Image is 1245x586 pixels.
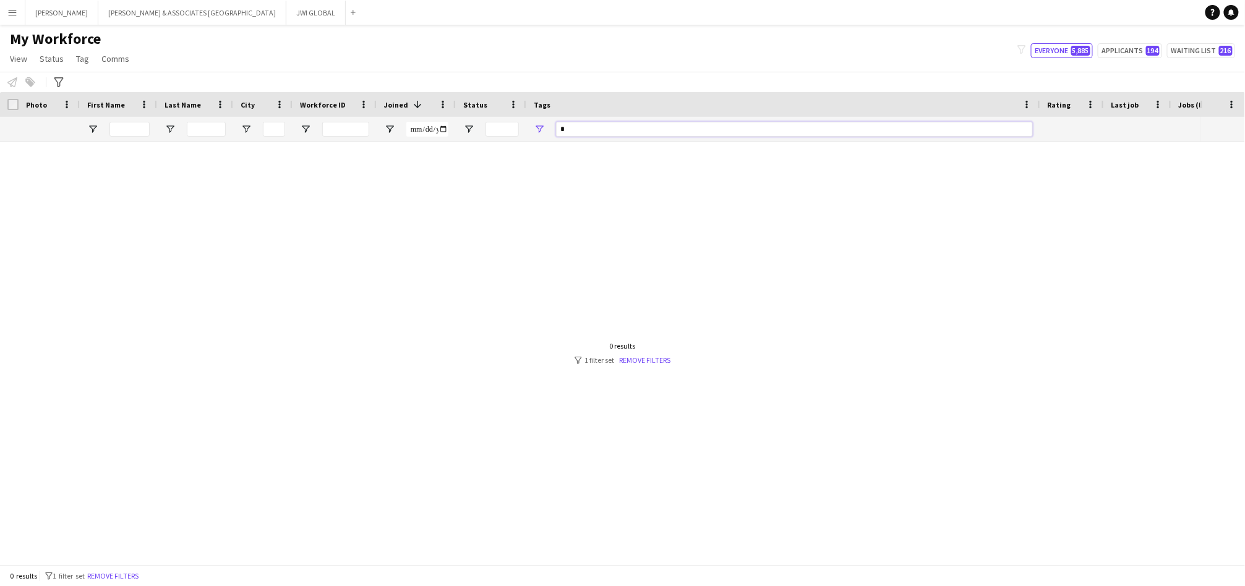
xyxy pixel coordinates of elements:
span: Comms [101,53,129,64]
input: First Name Filter Input [109,122,150,137]
a: View [5,51,32,67]
button: Open Filter Menu [534,124,545,135]
a: Status [35,51,69,67]
span: 5,885 [1071,46,1090,56]
app-action-btn: Advanced filters [51,75,66,90]
a: Remove filters [619,355,670,365]
button: Waiting list216 [1167,43,1235,58]
input: Tags Filter Input [556,122,1033,137]
div: 0 results [575,341,670,350]
button: Open Filter Menu [463,124,474,135]
span: 1 filter set [53,571,85,580]
a: Comms [96,51,134,67]
input: Joined Filter Input [406,122,448,137]
button: Remove filters [85,569,141,583]
span: My Workforce [10,30,101,48]
span: Rating [1048,100,1071,109]
button: Open Filter Menu [300,124,311,135]
button: Open Filter Menu [165,124,176,135]
span: Last job [1111,100,1139,109]
span: Jobs (last 90 days) [1179,100,1243,109]
input: Last Name Filter Input [187,122,226,137]
button: Everyone5,885 [1031,43,1093,58]
input: City Filter Input [263,122,285,137]
span: Last Name [165,100,201,109]
span: Photo [26,100,47,109]
button: [PERSON_NAME] & ASSOCIATES [GEOGRAPHIC_DATA] [98,1,286,25]
span: Tag [76,53,89,64]
span: 194 [1146,46,1160,56]
button: JWI GLOBAL [286,1,346,25]
button: Open Filter Menu [384,124,395,135]
span: 216 [1219,46,1233,56]
span: First Name [87,100,125,109]
span: Workforce ID [300,100,346,109]
button: Open Filter Menu [241,124,252,135]
button: Open Filter Menu [87,124,98,135]
button: [PERSON_NAME] [25,1,98,25]
span: Joined [384,100,408,109]
input: Status Filter Input [486,122,519,137]
a: Tag [71,51,94,67]
span: View [10,53,27,64]
input: Column with Header Selection [7,99,19,110]
span: Tags [534,100,550,109]
button: Applicants194 [1098,43,1162,58]
input: Workforce ID Filter Input [322,122,369,137]
span: Status [463,100,487,109]
div: 1 filter set [575,355,670,365]
span: Status [40,53,64,64]
span: City [241,100,255,109]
